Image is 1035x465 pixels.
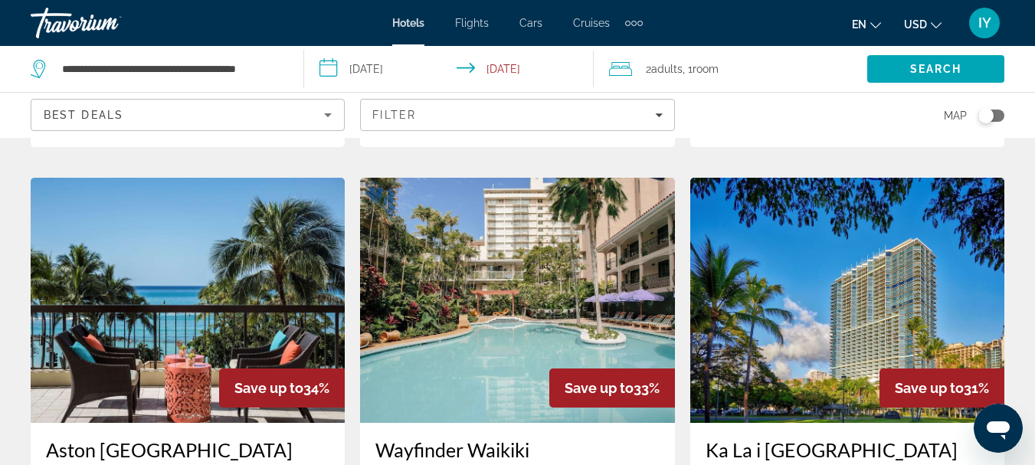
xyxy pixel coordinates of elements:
button: User Menu [965,7,1004,39]
button: Change language [852,13,881,35]
button: Extra navigation items [625,11,643,35]
img: Aston Waikiki Beach Tower [31,178,345,423]
button: Filters [360,99,674,131]
input: Search hotel destination [61,57,280,80]
iframe: Button to launch messaging window [974,404,1023,453]
img: Ka La i Waikiki Beach LXR Hotels & Resorts [690,178,1004,423]
button: Search [867,55,1004,83]
button: Select check in and out date [304,46,593,92]
button: Travelers: 2 adults, 0 children [594,46,867,92]
a: Travorium [31,3,184,43]
a: Wayfinder Waikiki [375,438,659,461]
a: Cars [519,17,542,29]
div: 31% [879,368,1004,408]
span: Room [693,63,719,75]
span: Save up to [565,380,634,396]
a: Cruises [573,17,610,29]
img: Wayfinder Waikiki [360,178,674,423]
span: Adults [651,63,683,75]
span: , 1 [683,58,719,80]
span: Search [910,63,962,75]
span: en [852,18,866,31]
a: Flights [455,17,489,29]
a: Aston [GEOGRAPHIC_DATA] [46,438,329,461]
button: Toggle map [967,109,1004,123]
span: Map [944,105,967,126]
div: 34% [219,368,345,408]
span: Filter [372,109,416,121]
div: 33% [549,368,675,408]
span: Save up to [895,380,964,396]
span: 2 [646,58,683,80]
button: Change currency [904,13,942,35]
mat-select: Sort by [44,106,332,124]
span: Best Deals [44,109,123,121]
span: IY [978,15,991,31]
span: Save up to [234,380,303,396]
a: Hotels [392,17,424,29]
span: USD [904,18,927,31]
